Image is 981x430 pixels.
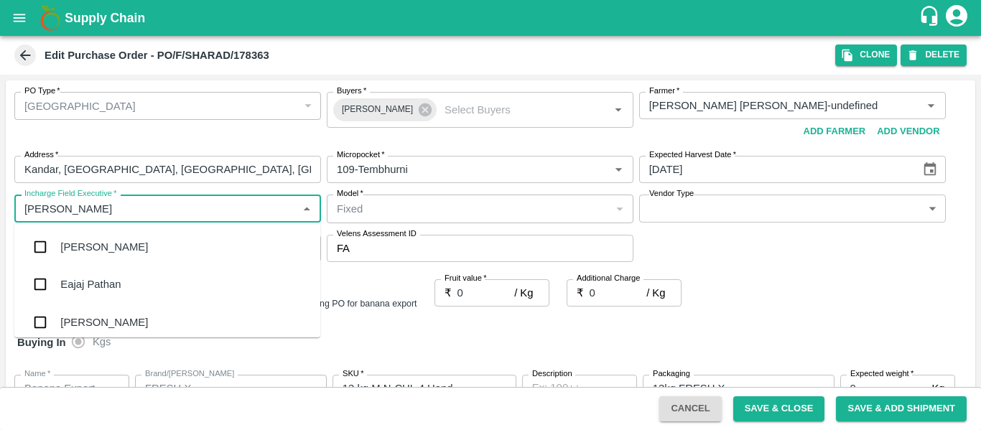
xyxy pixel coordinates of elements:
[733,396,825,421] button: Save & Close
[590,279,647,307] input: 0.0
[60,276,121,292] div: Eajaj Pathan
[337,85,366,97] label: Buyers
[649,149,736,161] label: Expected Harvest Date
[577,285,584,301] p: ₹
[203,299,417,309] small: Please select if you are creating PO for banana export
[343,368,363,380] label: SKU
[19,199,293,218] input: Select Executives
[65,11,145,25] b: Supply Chain
[72,327,123,356] div: buying_in
[445,285,452,301] p: ₹
[835,45,897,65] button: Clone
[653,380,725,396] p: 13kg FRESH X
[439,101,587,119] input: Select Buyers
[24,98,136,114] p: [GEOGRAPHIC_DATA]
[337,228,417,240] label: Velens Assessment ID
[60,239,148,255] div: [PERSON_NAME]
[901,45,967,65] button: DELETE
[646,285,665,301] p: / Kg
[457,279,515,307] input: 0.0
[139,379,299,398] input: Create Brand/Marka
[24,149,58,161] label: Address
[24,368,50,380] label: Name
[337,201,363,217] p: Fixed
[836,396,967,421] button: Save & Add Shipment
[297,199,316,218] button: Close
[14,156,321,183] input: Address
[333,98,437,121] div: [PERSON_NAME]
[840,375,926,402] input: 0.0
[145,368,234,380] label: Brand/[PERSON_NAME]
[798,119,872,144] button: Add Farmer
[93,334,111,350] span: Kgs
[19,379,101,398] input: Name
[331,160,587,179] input: Micropocket
[333,102,422,117] span: [PERSON_NAME]
[493,379,511,398] button: Open
[639,156,911,183] input: Select Date
[653,368,690,380] label: Packaging
[643,96,899,115] input: Select Farmer
[532,368,572,380] label: Description
[24,85,60,97] label: PO Type
[337,379,470,398] input: SKU
[24,188,116,200] label: Incharge Field Executive
[337,149,385,161] label: Micropocket
[659,396,721,421] button: Cancel
[871,119,945,144] button: Add Vendor
[850,368,913,380] label: Expected weight
[65,8,919,28] a: Supply Chain
[36,4,65,32] img: logo
[609,101,628,119] button: Open
[60,314,148,330] div: [PERSON_NAME]
[609,160,628,179] button: Open
[649,85,679,97] label: Farmer
[3,1,36,34] button: open drawer
[577,273,641,284] label: Additional Charge
[916,156,944,183] button: Choose date, selected date is Sep 25, 2025
[944,3,970,33] div: account of current user
[337,188,363,200] label: Model
[649,188,694,200] label: Vendor Type
[11,327,72,357] h6: Buying In
[514,285,533,301] p: / Kg
[445,273,487,284] label: Fruit value
[337,240,350,256] p: FA
[919,5,944,31] div: customer-support
[45,50,269,61] b: Edit Purchase Order - PO/F/SHARAD/178363
[931,380,944,396] p: Kg
[921,96,940,115] button: Open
